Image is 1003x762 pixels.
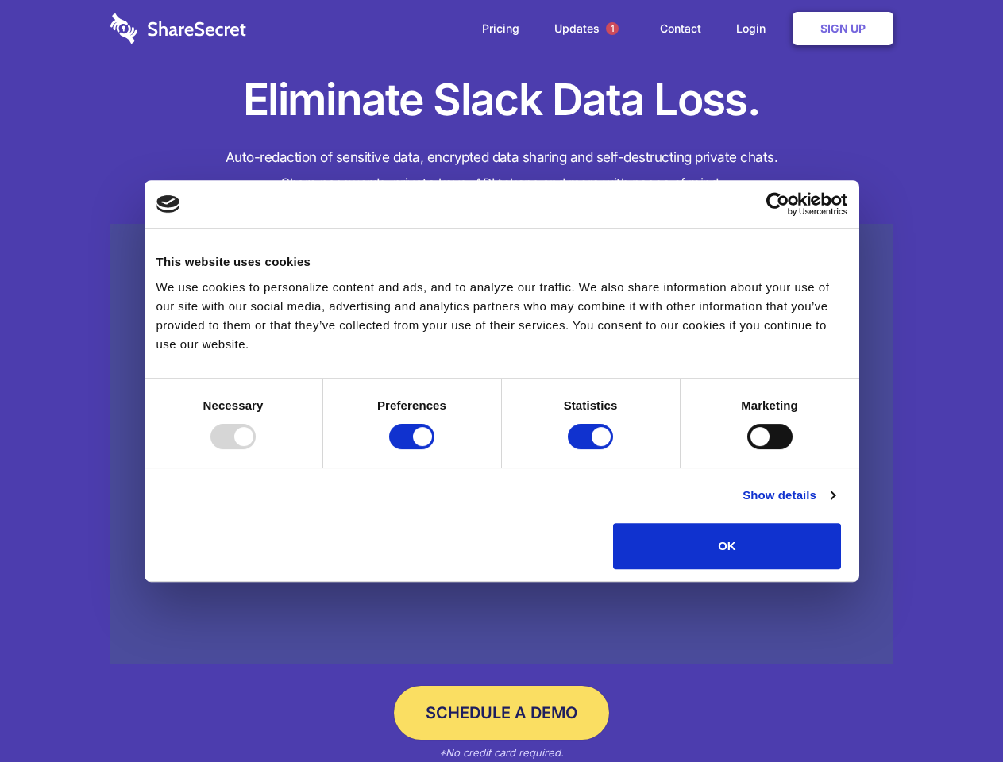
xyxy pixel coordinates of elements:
a: Contact [644,4,717,53]
button: OK [613,523,841,569]
strong: Marketing [741,398,798,412]
a: Usercentrics Cookiebot - opens in a new window [708,192,847,216]
strong: Preferences [377,398,446,412]
div: This website uses cookies [156,252,847,271]
em: *No credit card required. [439,746,564,759]
img: logo [156,195,180,213]
strong: Statistics [564,398,618,412]
span: 1 [606,22,619,35]
a: Wistia video thumbnail [110,224,893,664]
a: Login [720,4,789,53]
a: Schedule a Demo [394,686,609,740]
a: Pricing [466,4,535,53]
div: We use cookies to personalize content and ads, and to analyze our traffic. We also share informat... [156,278,847,354]
a: Sign Up [793,12,893,45]
h4: Auto-redaction of sensitive data, encrypted data sharing and self-destructing private chats. Shar... [110,144,893,197]
h1: Eliminate Slack Data Loss. [110,71,893,129]
strong: Necessary [203,398,264,412]
a: Show details [743,486,835,505]
img: logo-wordmark-white-trans-d4663122ce5f474addd5e946df7df03e33cb6a1c49d2221995e7729f52c070b2.svg [110,13,246,44]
